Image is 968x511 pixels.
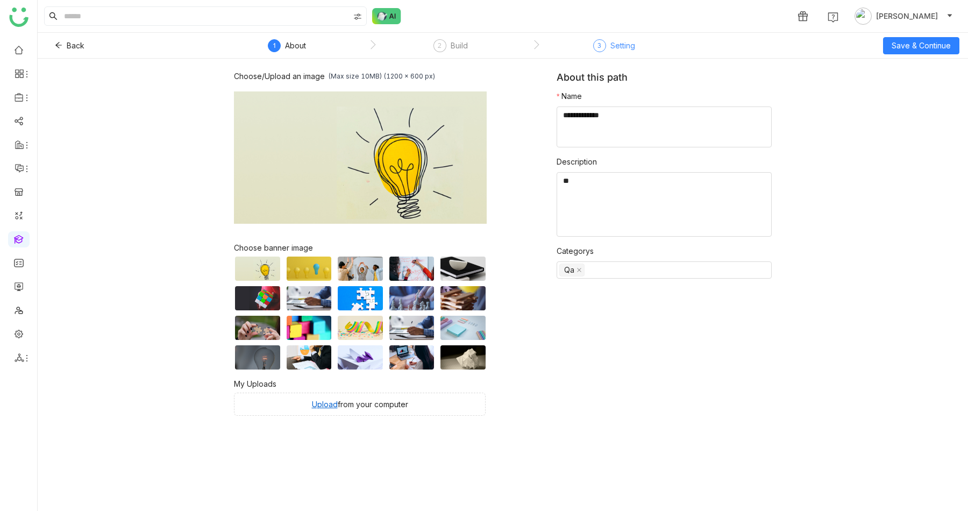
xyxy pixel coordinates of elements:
label: Name [557,90,582,102]
img: avatar [855,8,872,25]
div: Choose banner image [234,243,487,252]
span: 1 [273,41,276,49]
div: My Uploads [234,379,557,388]
span: Save & Continue [892,40,951,52]
span: 2 [438,41,442,49]
span: [PERSON_NAME] [876,10,938,22]
label: Categorys [557,245,594,257]
div: Setting [610,39,635,52]
button: Save & Continue [883,37,959,54]
nz-select-item: Qa [559,264,585,276]
div: 2Build [433,39,468,59]
div: (Max size 10MB) (1200 x 600 px) [328,72,435,80]
label: Description [557,156,597,168]
img: logo [9,8,29,27]
div: Choose/Upload an image [234,72,325,81]
button: [PERSON_NAME] [852,8,955,25]
div: About [285,39,306,52]
div: Build [451,39,468,52]
div: 3Setting [593,39,635,59]
img: ask-buddy-normal.svg [372,8,401,24]
div: from your computer [234,393,485,415]
span: 3 [597,41,601,49]
img: search-type.svg [353,12,362,21]
img: help.svg [828,12,838,23]
button: Back [46,37,93,54]
div: 1About [268,39,306,59]
span: Back [67,40,84,52]
div: About this path [557,72,772,90]
div: Qa [564,264,574,276]
u: Upload [312,400,338,409]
